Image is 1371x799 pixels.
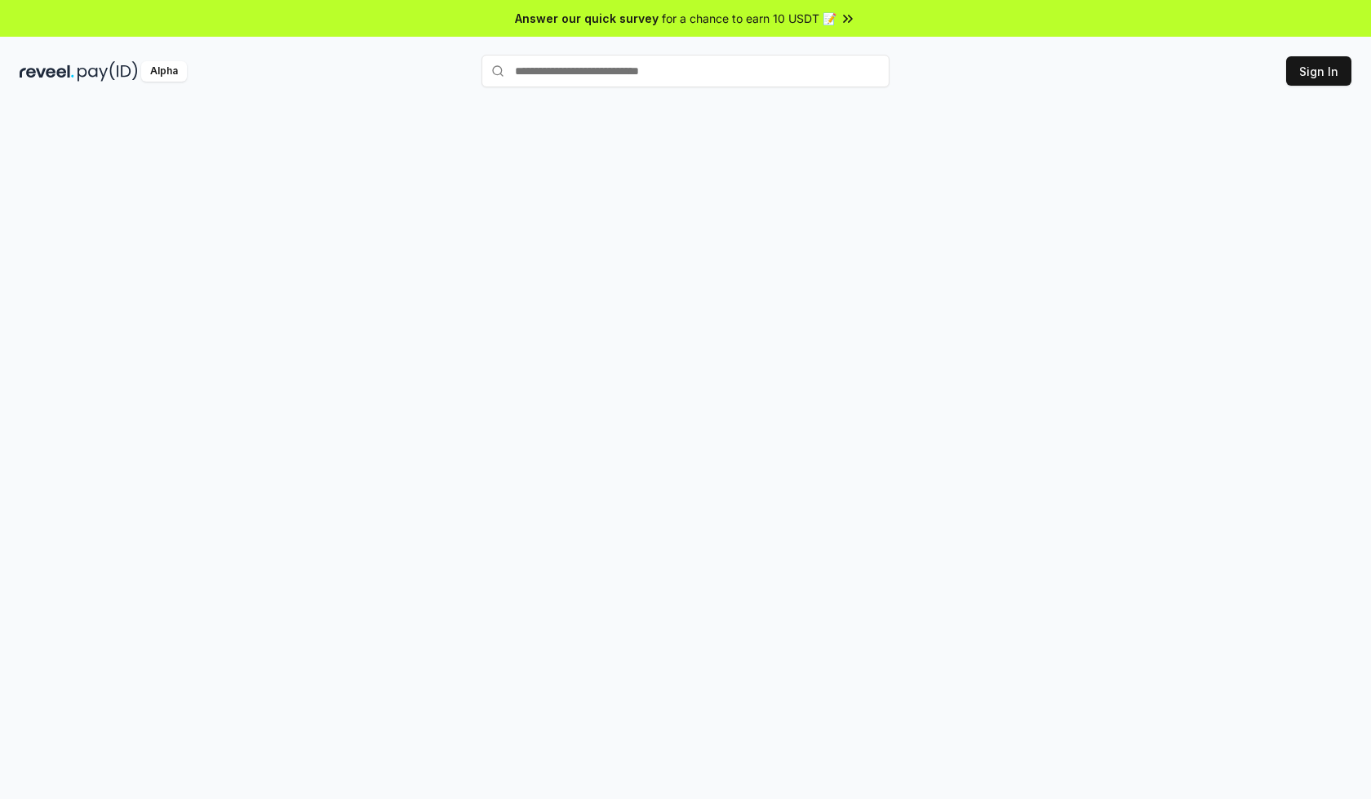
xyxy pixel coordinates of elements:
[78,61,138,82] img: pay_id
[1286,56,1351,86] button: Sign In
[20,61,74,82] img: reveel_dark
[141,61,187,82] div: Alpha
[662,10,836,27] span: for a chance to earn 10 USDT 📝
[515,10,659,27] span: Answer our quick survey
